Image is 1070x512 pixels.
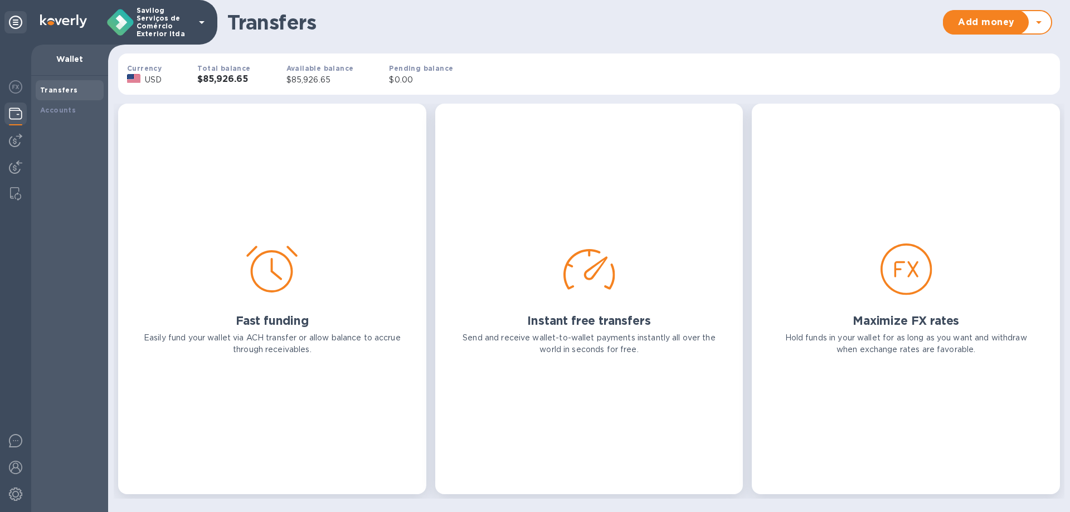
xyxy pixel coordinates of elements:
div: Unpin categories [4,11,27,33]
h2: Instant free transfers [527,314,650,328]
p: $0.00 [389,74,453,86]
b: Currency [127,64,162,72]
p: Savilog Serviços de Comércio Exterior ltda [137,7,192,38]
p: USD [145,74,162,86]
h1: Transfers [227,11,937,34]
p: $85,926.65 [286,74,354,86]
b: Accounts [40,106,76,114]
img: Logo [40,14,87,28]
p: Hold funds in your wallet for as long as you want and withdraw when exchange rates are favorable. [774,332,1038,355]
b: Total balance [197,64,250,72]
p: Wallet [40,53,99,65]
b: Available balance [286,64,354,72]
b: Transfers [40,86,78,94]
button: Add money [944,11,1029,33]
img: Wallets [9,107,22,120]
img: Foreign exchange [9,80,22,94]
p: Easily fund your wallet via ACH transfer or allow balance to accrue through receivables. [140,332,404,355]
h2: Fast funding [236,314,309,328]
h3: $85,926.65 [197,74,250,85]
p: Send and receive wallet-to-wallet payments instantly all over the world in seconds for free. [458,332,721,355]
span: Add money [953,16,1020,29]
b: Pending balance [389,64,453,72]
h2: Maximize FX rates [853,314,959,328]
